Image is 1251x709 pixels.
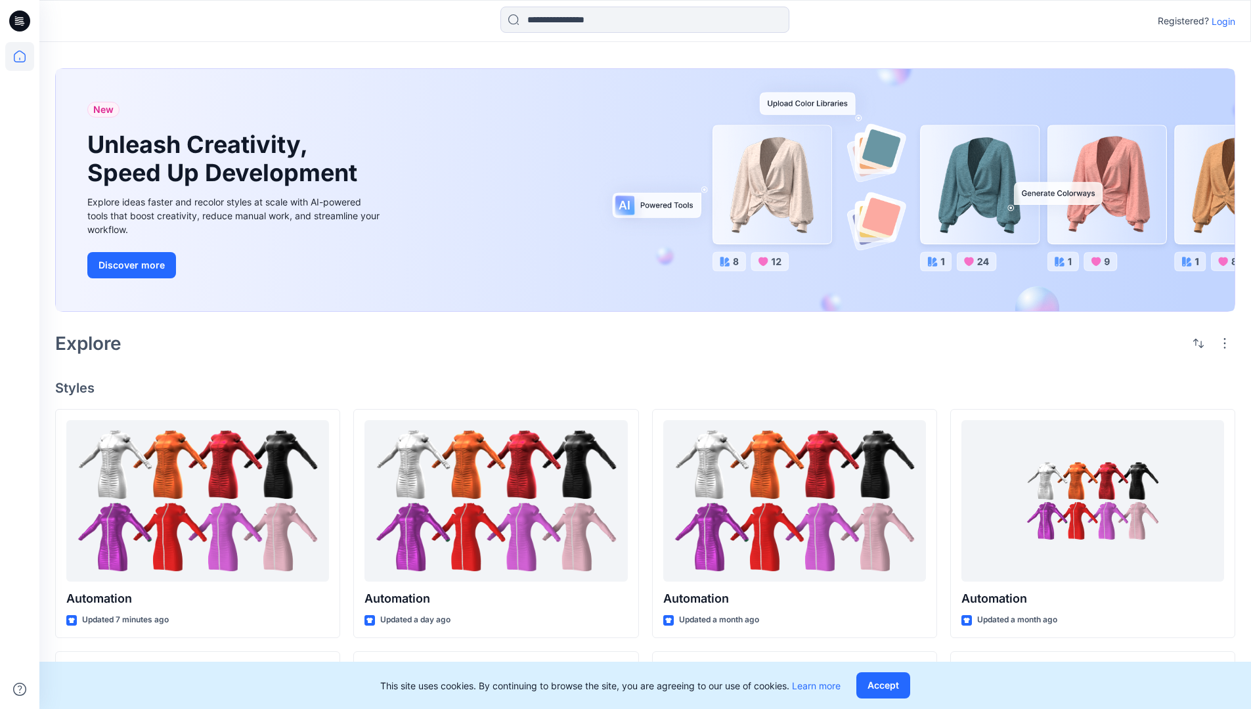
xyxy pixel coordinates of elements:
[663,420,926,582] a: Automation
[87,252,176,278] button: Discover more
[82,613,169,627] p: Updated 7 minutes ago
[792,680,841,691] a: Learn more
[87,195,383,236] div: Explore ideas faster and recolor styles at scale with AI-powered tools that boost creativity, red...
[961,590,1224,608] p: Automation
[1212,14,1235,28] p: Login
[364,420,627,582] a: Automation
[87,131,363,187] h1: Unleash Creativity, Speed Up Development
[961,420,1224,582] a: Automation
[55,380,1235,396] h4: Styles
[1158,13,1209,29] p: Registered?
[87,252,383,278] a: Discover more
[93,102,114,118] span: New
[66,590,329,608] p: Automation
[380,613,450,627] p: Updated a day ago
[856,672,910,698] button: Accept
[977,613,1057,627] p: Updated a month ago
[679,613,759,627] p: Updated a month ago
[55,333,121,354] h2: Explore
[380,679,841,693] p: This site uses cookies. By continuing to browse the site, you are agreeing to our use of cookies.
[364,590,627,608] p: Automation
[66,420,329,582] a: Automation
[663,590,926,608] p: Automation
